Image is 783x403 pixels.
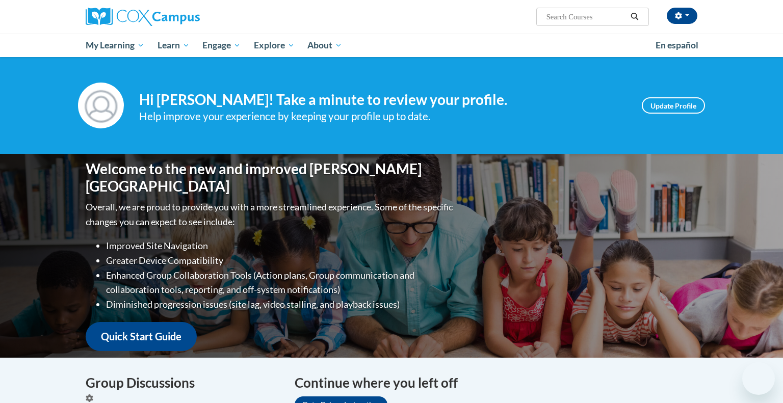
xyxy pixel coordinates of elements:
[86,39,144,51] span: My Learning
[742,362,775,395] iframe: Button to launch messaging window
[70,34,713,57] div: Main menu
[78,83,124,128] img: Profile Image
[642,97,705,114] a: Update Profile
[649,35,705,56] a: En español
[86,322,197,351] a: Quick Start Guide
[254,39,295,51] span: Explore
[656,40,698,50] span: En español
[86,8,279,26] a: Cox Campus
[139,108,627,125] div: Help improve your experience by keeping your profile up to date.
[247,34,301,57] a: Explore
[158,39,190,51] span: Learn
[627,11,642,23] button: Search
[545,11,627,23] input: Search Courses
[301,34,349,57] a: About
[106,297,455,312] li: Diminished progression issues (site lag, video stalling, and playback issues)
[151,34,196,57] a: Learn
[106,268,455,298] li: Enhanced Group Collaboration Tools (Action plans, Group communication and collaboration tools, re...
[196,34,247,57] a: Engage
[106,238,455,253] li: Improved Site Navigation
[307,39,342,51] span: About
[106,253,455,268] li: Greater Device Compatibility
[139,91,627,109] h4: Hi [PERSON_NAME]! Take a minute to review your profile.
[86,200,455,229] p: Overall, we are proud to provide you with a more streamlined experience. Some of the specific cha...
[79,34,151,57] a: My Learning
[202,39,241,51] span: Engage
[86,8,200,26] img: Cox Campus
[295,373,697,393] h4: Continue where you left off
[86,160,455,195] h1: Welcome to the new and improved [PERSON_NAME][GEOGRAPHIC_DATA]
[667,8,697,24] button: Account Settings
[86,373,279,393] h4: Group Discussions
